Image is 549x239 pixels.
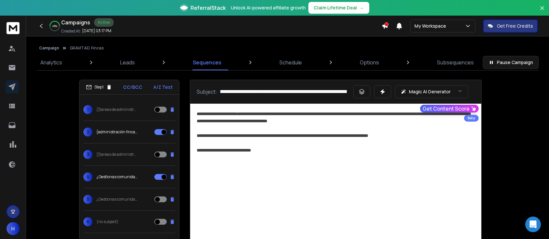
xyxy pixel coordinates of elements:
[96,129,138,135] p: {administración fincas |tareas |administración de fincas|gestión de fincas, |tareas de gestión|pr...
[420,105,479,113] button: Get Content Score
[70,46,104,51] p: GRAVITAD. Fincas
[197,88,217,96] p: Subject:
[525,217,541,232] div: Open Intercom Messenger
[497,23,533,29] p: Get Free Credits
[83,105,92,114] span: 1
[52,24,57,28] p: 48 %
[40,59,62,66] p: Analytics
[189,55,225,70] a: Sequences
[437,59,474,66] p: Subsequences
[538,4,546,20] button: Close banner
[7,222,20,235] button: H
[83,217,92,226] span: 6
[415,23,449,29] p: My Workspace
[120,59,135,66] p: Leads
[96,152,138,157] p: {{tareas de administración |tareas |administración de fincas|gestión de fincas, |tareas de gestió...
[123,84,142,90] p: CC/BCC
[96,197,138,202] p: ¿Gestionas comunidades?
[193,59,221,66] p: Sequences
[433,55,478,70] a: Subsequences
[275,55,306,70] a: Schedule
[83,150,92,159] span: 3
[409,88,451,95] p: Magic AI Generator
[83,195,92,204] span: 5
[483,20,538,33] button: Get Free Credits
[94,18,114,27] div: Active
[83,172,92,181] span: 4
[483,56,539,69] button: Pause Campaign
[190,4,226,12] span: ReferralStack
[96,107,138,112] p: {{tareas de administración |tareas |administración de fincas|gestión de fincas, |tareas de gestió...
[464,115,479,122] div: Beta
[356,55,383,70] a: Options
[96,219,119,224] p: (no subject)
[36,55,66,70] a: Analytics
[359,5,364,11] span: →
[395,85,468,98] button: Magic AI Generator
[61,29,81,34] p: Created At:
[360,59,379,66] p: Options
[82,28,111,33] p: [DATE] 03:17 PM
[83,127,92,137] span: 2
[39,46,59,51] button: Campaign
[86,84,112,90] div: Step 1
[279,59,302,66] p: Schedule
[231,5,306,11] p: Unlock AI-powered affiliate growth
[61,19,90,26] h1: Campaigns
[153,84,173,90] p: A/Z Test
[308,2,369,14] button: Claim Lifetime Deal→
[116,55,139,70] a: Leads
[96,174,138,179] p: ¿Gestionas comunidades?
